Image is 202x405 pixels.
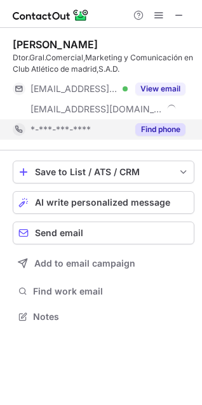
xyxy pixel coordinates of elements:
[33,286,189,297] span: Find work email
[35,197,170,208] span: AI write personalized message
[13,52,194,75] div: Dtor.Gral.Comercial,Marketing y Comunicación en Club Atlético de madrid,S.A.D.
[13,222,194,244] button: Send email
[35,167,172,177] div: Save to List / ATS / CRM
[33,311,189,322] span: Notes
[13,282,194,300] button: Find work email
[13,38,98,51] div: [PERSON_NAME]
[34,258,135,269] span: Add to email campaign
[35,228,83,238] span: Send email
[13,308,194,326] button: Notes
[135,83,185,95] button: Reveal Button
[13,191,194,214] button: AI write personalized message
[13,252,194,275] button: Add to email campaign
[135,123,185,136] button: Reveal Button
[30,103,163,115] span: [EMAIL_ADDRESS][DOMAIN_NAME]
[30,83,118,95] span: [EMAIL_ADDRESS][DOMAIN_NAME]
[13,8,89,23] img: ContactOut v5.3.10
[13,161,194,183] button: save-profile-one-click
